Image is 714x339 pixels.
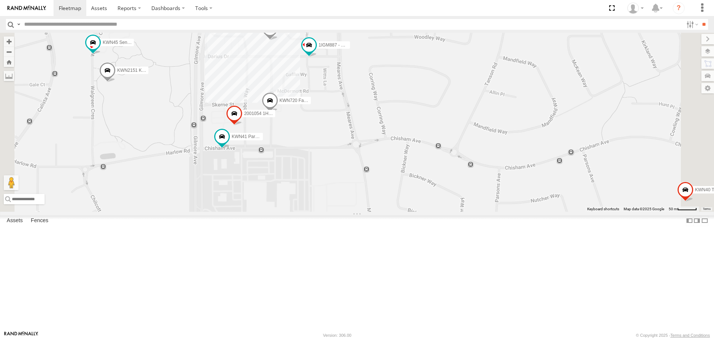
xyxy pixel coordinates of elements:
[319,43,368,48] span: 1IGM887 - RAV-4 Hybrid
[4,57,14,67] button: Zoom Home
[701,83,714,93] label: Map Settings
[703,207,711,210] a: Terms (opens in new tab)
[693,215,701,226] label: Dock Summary Table to the Right
[670,333,710,338] a: Terms and Conditions
[16,19,22,30] label: Search Query
[323,333,351,338] div: Version: 306.00
[666,207,699,212] button: Map Scale: 50 m per 49 pixels
[4,332,38,339] a: Visit our Website
[4,71,14,81] label: Measure
[103,40,142,45] span: KWN45 Senior Hort
[684,19,699,30] label: Search Filter Options
[636,333,710,338] div: © Copyright 2025 -
[3,216,26,226] label: Assets
[587,207,619,212] button: Keyboard shortcuts
[244,111,323,116] span: 2001054 1HZI898 Coordinator Planning
[625,3,646,14] div: Andrew Fisher
[232,134,273,139] span: KWN41 Parks Super
[4,36,14,47] button: Zoom in
[624,207,664,211] span: Map data ©2025 Google
[701,215,708,226] label: Hide Summary Table
[673,2,685,14] i: ?
[4,175,19,190] button: Drag Pegman onto the map to open Street View
[669,207,677,211] span: 50 m
[686,215,693,226] label: Dock Summary Table to the Left
[117,68,148,73] span: KWN2151 KAP
[7,6,46,11] img: rand-logo.svg
[280,98,325,103] span: KWN720 Facility Maint
[4,47,14,57] button: Zoom out
[27,216,52,226] label: Fences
